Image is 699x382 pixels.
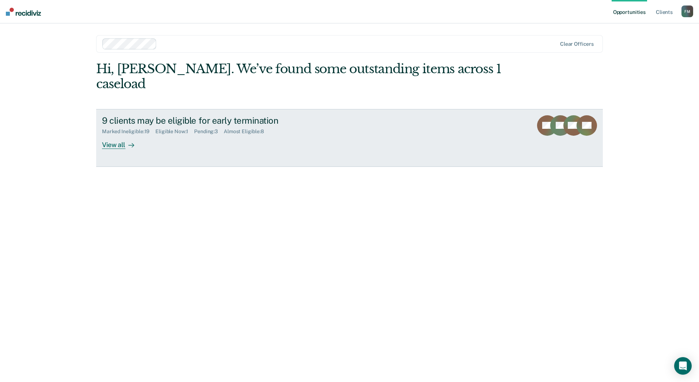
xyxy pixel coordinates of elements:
div: F M [681,5,693,17]
a: 9 clients may be eligible for early terminationMarked Ineligible:19Eligible Now:1Pending:3Almost ... [96,109,603,167]
div: Eligible Now : 1 [155,128,194,135]
div: Hi, [PERSON_NAME]. We’ve found some outstanding items across 1 caseload [96,61,502,91]
div: Pending : 3 [194,128,224,135]
div: Open Intercom Messenger [674,357,692,375]
button: FM [681,5,693,17]
div: Almost Eligible : 8 [224,128,270,135]
div: Marked Ineligible : 19 [102,128,155,135]
div: 9 clients may be eligible for early termination [102,115,359,126]
img: Recidiviz [6,8,41,16]
div: View all [102,135,143,149]
div: Clear officers [560,41,594,47]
